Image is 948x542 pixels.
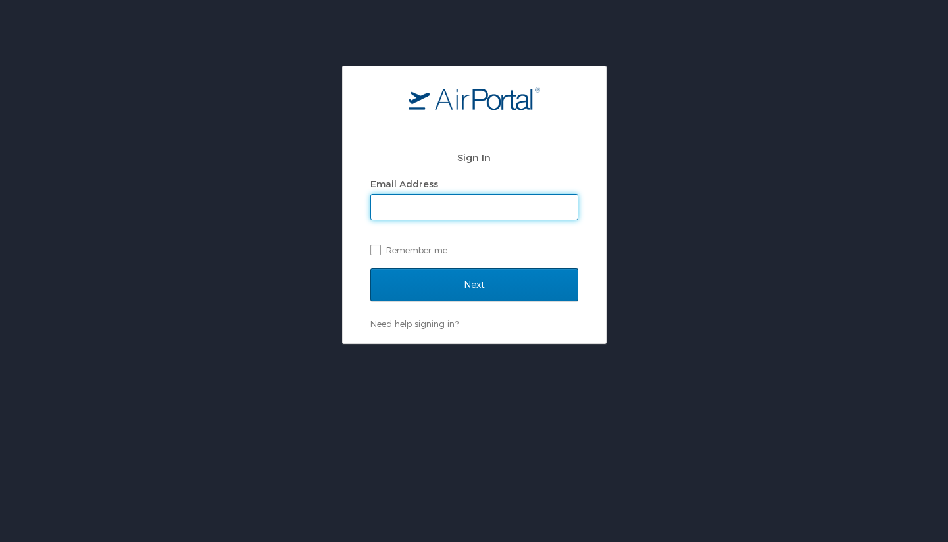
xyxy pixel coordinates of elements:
[370,240,578,260] label: Remember me
[370,268,578,301] input: Next
[370,150,578,165] h2: Sign In
[370,178,438,189] label: Email Address
[409,86,540,110] img: logo
[370,318,459,329] a: Need help signing in?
